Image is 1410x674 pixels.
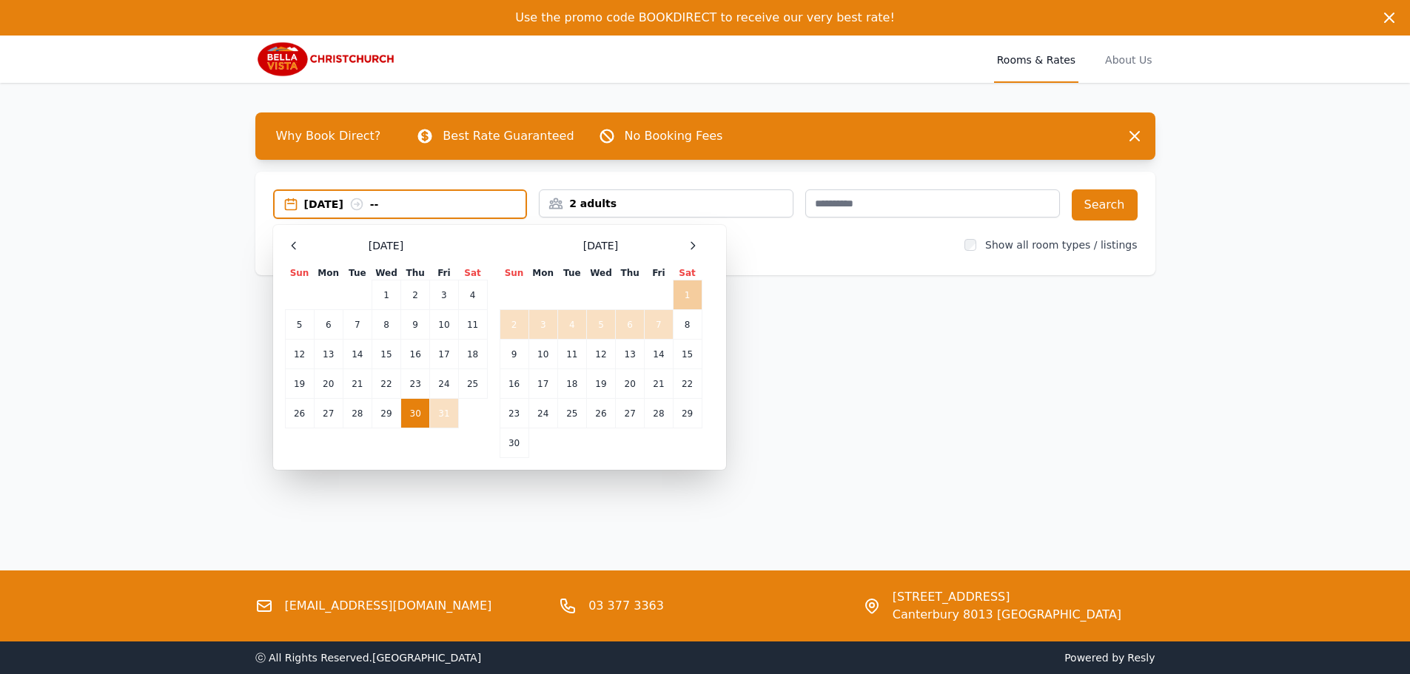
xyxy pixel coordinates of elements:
td: 27 [314,399,343,428]
td: 11 [458,310,487,340]
td: 30 [500,428,528,458]
td: 4 [557,310,586,340]
td: 28 [645,399,673,428]
span: Use the promo code BOOKDIRECT to receive our very best rate! [515,10,895,24]
th: Sun [285,266,314,280]
a: Rooms & Rates [994,36,1078,83]
span: [STREET_ADDRESS] [893,588,1121,606]
th: Thu [616,266,645,280]
td: 13 [616,340,645,369]
td: 17 [430,340,458,369]
th: Mon [528,266,557,280]
td: 24 [528,399,557,428]
td: 11 [557,340,586,369]
a: Resly [1127,652,1155,664]
td: 19 [285,369,314,399]
td: 16 [500,369,528,399]
a: [EMAIL_ADDRESS][DOMAIN_NAME] [285,597,492,615]
td: 2 [401,280,430,310]
td: 23 [500,399,528,428]
td: 20 [314,369,343,399]
th: Tue [557,266,586,280]
p: Best Rate Guaranteed [443,127,574,145]
a: About Us [1102,36,1155,83]
td: 29 [372,399,400,428]
td: 7 [645,310,673,340]
td: 26 [285,399,314,428]
td: 27 [616,399,645,428]
td: 29 [673,399,702,428]
td: 10 [430,310,458,340]
span: Why Book Direct? [264,121,393,151]
td: 21 [645,369,673,399]
td: 17 [528,369,557,399]
th: Mon [314,266,343,280]
td: 5 [285,310,314,340]
td: 16 [401,340,430,369]
td: 5 [586,310,615,340]
span: Powered by [711,650,1155,665]
label: Show all room types / listings [985,239,1137,251]
td: 9 [500,340,528,369]
td: 7 [343,310,372,340]
th: Tue [343,266,372,280]
span: [DATE] [369,238,403,253]
td: 24 [430,369,458,399]
button: Search [1072,189,1138,220]
div: [DATE] -- [304,197,526,212]
td: 14 [645,340,673,369]
td: 3 [528,310,557,340]
th: Fri [645,266,673,280]
td: 8 [372,310,400,340]
td: 3 [430,280,458,310]
td: 15 [372,340,400,369]
td: 19 [586,369,615,399]
td: 1 [673,280,702,310]
td: 26 [586,399,615,428]
td: 2 [500,310,528,340]
p: No Booking Fees [625,127,723,145]
th: Sat [673,266,702,280]
td: 12 [285,340,314,369]
td: 4 [458,280,487,310]
a: 03 377 3363 [588,597,664,615]
td: 18 [557,369,586,399]
td: 10 [528,340,557,369]
td: 30 [401,399,430,428]
td: 9 [401,310,430,340]
td: 14 [343,340,372,369]
img: Bella Vista Christchurch [255,41,397,77]
td: 13 [314,340,343,369]
td: 21 [343,369,372,399]
th: Sat [458,266,487,280]
th: Thu [401,266,430,280]
td: 12 [586,340,615,369]
td: 18 [458,340,487,369]
td: 22 [372,369,400,399]
td: 22 [673,369,702,399]
td: 15 [673,340,702,369]
th: Sun [500,266,528,280]
th: Fri [430,266,458,280]
span: [DATE] [583,238,618,253]
td: 1 [372,280,400,310]
td: 6 [616,310,645,340]
td: 6 [314,310,343,340]
span: Canterbury 8013 [GEOGRAPHIC_DATA] [893,606,1121,624]
td: 25 [458,369,487,399]
td: 28 [343,399,372,428]
div: 2 adults [540,196,793,211]
td: 8 [673,310,702,340]
td: 31 [430,399,458,428]
th: Wed [586,266,615,280]
td: 20 [616,369,645,399]
th: Wed [372,266,400,280]
td: 23 [401,369,430,399]
td: 25 [557,399,586,428]
span: ⓒ All Rights Reserved. [GEOGRAPHIC_DATA] [255,652,482,664]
